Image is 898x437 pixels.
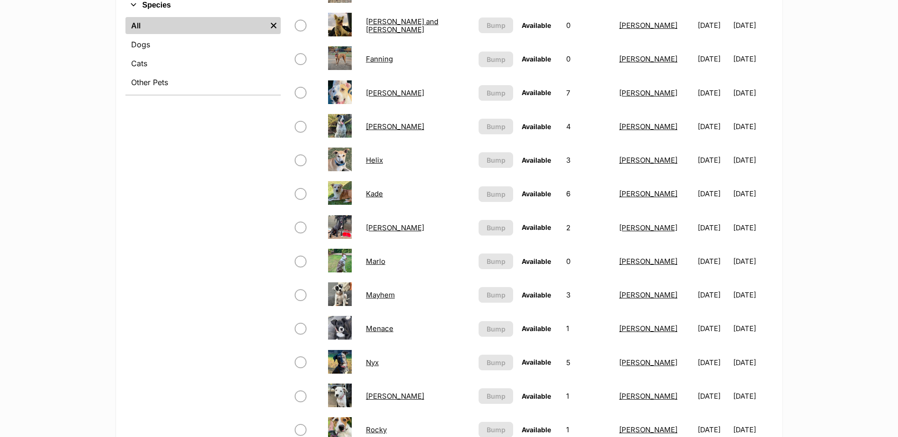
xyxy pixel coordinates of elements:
a: [PERSON_NAME] [619,324,677,333]
span: Available [522,88,551,96]
td: 5 [562,346,614,379]
td: 3 [562,144,614,176]
button: Bump [479,220,514,236]
a: [PERSON_NAME] [619,122,677,131]
button: Bump [479,186,514,202]
td: [DATE] [694,279,732,311]
a: All [125,17,267,34]
a: Helix [366,156,383,165]
button: Bump [479,85,514,101]
td: 4 [562,110,614,143]
td: [DATE] [694,245,732,278]
td: [DATE] [733,177,772,210]
a: [PERSON_NAME] [619,290,677,299]
a: [PERSON_NAME] [619,358,677,367]
a: [PERSON_NAME] [619,425,677,434]
a: [PERSON_NAME] [619,88,677,97]
span: Available [522,358,551,366]
td: 0 [562,9,614,42]
a: Marlo [366,257,385,266]
span: Bump [487,425,506,435]
td: [DATE] [694,43,732,75]
span: Bump [487,54,506,64]
button: Bump [479,287,514,303]
button: Bump [479,119,514,134]
button: Bump [479,321,514,337]
a: [PERSON_NAME] [619,156,677,165]
span: Available [522,291,551,299]
span: Bump [487,88,506,98]
a: [PERSON_NAME] [619,189,677,198]
td: [DATE] [733,346,772,379]
span: Bump [487,223,506,233]
a: Mayhem [366,290,395,299]
td: 1 [562,380,614,412]
td: 6 [562,177,614,210]
td: [DATE] [733,312,772,345]
a: Rocky [366,425,387,434]
td: [DATE] [733,9,772,42]
td: [DATE] [733,43,772,75]
td: [DATE] [694,312,732,345]
a: Nyx [366,358,379,367]
a: Remove filter [267,17,281,34]
td: [DATE] [733,77,772,109]
span: Available [522,257,551,265]
td: [DATE] [733,245,772,278]
span: Available [522,156,551,164]
img: Hector [328,114,352,138]
span: Available [522,55,551,63]
td: [DATE] [733,110,772,143]
td: 2 [562,211,614,244]
span: Available [522,324,551,332]
span: Available [522,392,551,400]
a: [PERSON_NAME] [366,122,424,131]
a: Cats [125,55,281,72]
td: 3 [562,279,614,311]
button: Bump [479,152,514,168]
td: 7 [562,77,614,109]
td: 0 [562,43,614,75]
a: Other Pets [125,74,281,91]
span: Bump [487,122,506,131]
a: [PERSON_NAME] [366,223,424,232]
a: Dogs [125,36,281,53]
a: [PERSON_NAME] [619,21,677,30]
a: [PERSON_NAME] [619,392,677,401]
span: Available [522,190,551,198]
td: [DATE] [694,9,732,42]
a: [PERSON_NAME] [366,88,424,97]
td: [DATE] [733,211,772,244]
button: Bump [479,253,514,269]
span: Bump [487,324,506,334]
span: Bump [487,256,506,266]
span: Available [522,426,551,434]
a: [PERSON_NAME] [619,257,677,266]
td: [DATE] [733,279,772,311]
a: [PERSON_NAME] [619,54,677,63]
a: Kade [366,189,383,198]
a: [PERSON_NAME] [619,223,677,232]
td: [DATE] [694,110,732,143]
td: [DATE] [694,144,732,176]
a: [PERSON_NAME] and [PERSON_NAME] [366,17,438,34]
a: [PERSON_NAME] [366,392,424,401]
span: Bump [487,358,506,367]
a: Fanning [366,54,393,63]
span: Available [522,223,551,231]
span: Bump [487,391,506,401]
img: Kellie [328,215,352,239]
span: Available [522,21,551,29]
td: [DATE] [733,144,772,176]
span: Bump [487,155,506,165]
span: Bump [487,20,506,30]
button: Bump [479,388,514,404]
span: Available [522,122,551,131]
button: Bump [479,52,514,67]
span: Bump [487,189,506,199]
button: Bump [479,355,514,370]
td: [DATE] [694,346,732,379]
td: 1 [562,312,614,345]
a: Menace [366,324,393,333]
td: [DATE] [694,380,732,412]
